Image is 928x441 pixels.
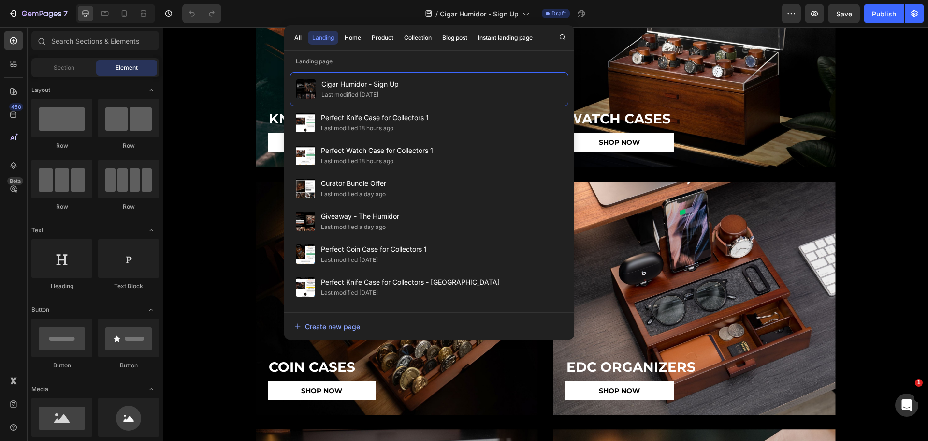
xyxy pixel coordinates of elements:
span: Toggle open [144,302,159,318]
div: Product [372,33,393,42]
span: Perfect Coin Case for Collectors 1 [321,243,427,255]
span: Media [31,385,48,394]
a: SHOP NOW [403,106,511,125]
span: Curator Bundle Offer [321,178,386,189]
span: Section [54,63,74,72]
span: Cigar Humidor - Sign Up [321,78,399,90]
div: Landing [312,33,334,42]
span: Toggle open [144,82,159,98]
button: Collection [400,31,436,45]
div: Button [98,361,159,370]
input: Search Sections & Elements [31,31,159,50]
span: / [435,9,438,19]
span: Perfect Knife Case for Collectors - [GEOGRAPHIC_DATA] [321,276,500,288]
div: Last modified [DATE] [321,90,378,100]
div: Text Block [98,282,159,290]
div: 450 [9,103,23,111]
button: Blog post [438,31,472,45]
div: Button [31,361,92,370]
div: Home [345,33,361,42]
span: Save [836,10,852,18]
p: SHOP NOW [436,358,477,370]
div: Publish [872,9,896,19]
div: Create new page [294,321,360,332]
button: Instant landing page [474,31,537,45]
button: Publish [864,4,904,23]
a: SHOP NOW [105,354,213,373]
div: Row [98,141,159,150]
span: Toggle open [144,223,159,238]
div: Last modified [DATE] [321,255,378,265]
h3: WATCH CASES [403,82,557,101]
button: 7 [4,4,72,23]
div: Row [98,202,159,211]
div: Beta [7,177,23,185]
p: SHOP NOW [436,109,477,122]
button: Save [828,4,860,23]
span: Perfect Watch Case for Collectors 1 [321,145,433,156]
span: Button [31,305,49,314]
span: 1 [915,379,923,387]
div: Row [31,141,92,150]
p: 7 [63,8,68,19]
button: Home [340,31,365,45]
span: Element [116,63,138,72]
div: Last modified a day ago [321,222,386,232]
span: Perfect Knife Case for Collectors 1 [321,112,429,123]
div: Collection [404,33,432,42]
a: SHOP NOW [403,354,511,373]
span: Cigar Humidor - Sign Up [440,9,519,19]
div: Last modified [DATE] [321,288,378,298]
button: Landing [308,31,338,45]
iframe: Design area [163,27,928,441]
div: All [294,33,302,42]
iframe: Intercom live chat [895,394,918,417]
p: SHOP NOW [138,358,179,370]
span: Layout [31,86,50,94]
button: All [290,31,306,45]
div: Undo/Redo [182,4,221,23]
h3: COIN CASES [105,330,260,350]
div: Row [31,202,92,211]
div: Instant landing page [478,33,533,42]
h3: EDC ORGANIZERS [403,330,557,350]
div: Blog post [442,33,467,42]
button: Product [367,31,398,45]
div: Last modified 18 hours ago [321,123,393,133]
span: Toggle open [144,381,159,397]
div: Last modified a day ago [321,189,386,199]
span: Giveaway - The Humidor [321,211,399,222]
div: Last modified 18 hours ago [321,156,393,166]
span: Draft [551,9,566,18]
div: Heading [31,282,92,290]
button: Create new page [294,317,565,336]
span: Text [31,226,43,235]
p: Landing page [284,57,574,66]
